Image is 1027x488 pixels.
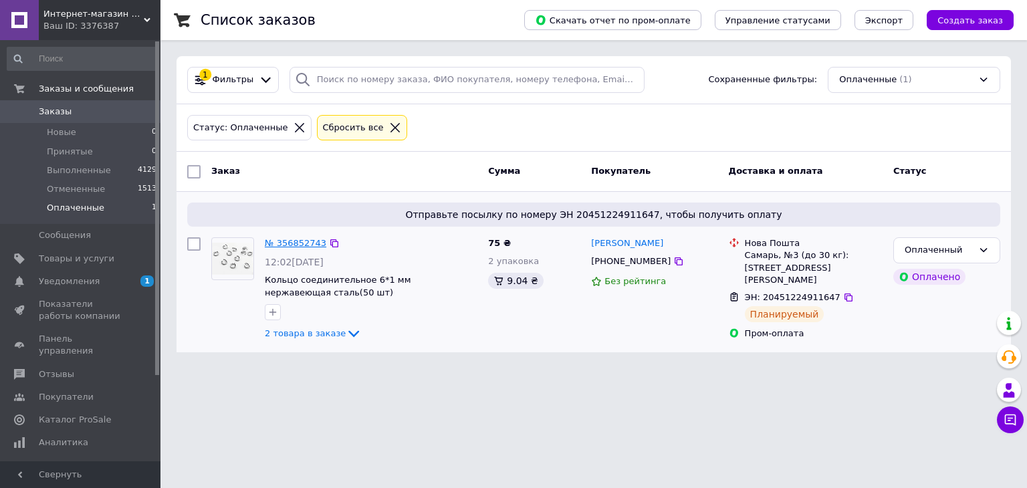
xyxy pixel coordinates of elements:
[893,269,965,285] div: Оплачено
[839,74,897,86] span: Оплаченные
[193,208,995,221] span: Отправьте посылку по номеру ЭН 20451224911647, чтобы получить оплату
[265,328,362,338] a: 2 товара в заказе
[997,406,1024,433] button: Чат с покупателем
[138,164,156,176] span: 4129
[488,256,539,266] span: 2 упаковка
[265,238,326,248] a: № 356852743
[47,164,111,176] span: Выполненные
[191,121,291,135] div: Статус: Оплаченные
[745,306,824,322] div: Планируемый
[535,14,691,26] span: Скачать отчет по пром-оплате
[745,237,883,249] div: Нова Пошта
[211,166,240,176] span: Заказ
[725,15,830,25] span: Управление статусами
[893,166,927,176] span: Статус
[265,257,324,267] span: 12:02[DATE]
[588,253,673,270] div: [PHONE_NUMBER]
[213,74,254,86] span: Фильтры
[39,106,72,118] span: Заказы
[39,83,134,95] span: Заказы и сообщения
[927,10,1014,30] button: Создать заказ
[47,183,105,195] span: Отмененные
[488,273,543,289] div: 9.04 ₴
[524,10,701,30] button: Скачать отчет по пром-оплате
[905,243,973,257] div: Оплаченный
[604,276,666,286] span: Без рейтинга
[591,237,663,250] a: [PERSON_NAME]
[152,126,156,138] span: 0
[39,229,91,241] span: Сообщения
[591,166,651,176] span: Покупатель
[265,328,346,338] span: 2 товара в заказе
[47,202,104,214] span: Оплаченные
[899,74,911,84] span: (1)
[199,69,211,81] div: 1
[745,328,883,340] div: Пром-оплата
[39,275,100,287] span: Уведомления
[708,74,817,86] span: Сохраненные фильтры:
[39,391,94,403] span: Покупатели
[865,15,903,25] span: Экспорт
[152,202,156,214] span: 1
[937,15,1003,25] span: Создать заказ
[201,12,316,28] h1: Список заказов
[39,414,111,426] span: Каталог ProSale
[320,121,386,135] div: Сбросить все
[39,368,74,380] span: Отзывы
[211,237,254,280] a: Фото товару
[745,249,883,286] div: Самарь, №3 (до 30 кг): [STREET_ADDRESS][PERSON_NAME]
[913,15,1014,25] a: Создать заказ
[488,238,511,248] span: 75 ₴
[7,47,158,71] input: Поиск
[715,10,841,30] button: Управление статусами
[140,275,154,287] span: 1
[43,8,144,20] span: Интернет-магазин MAXim
[265,275,411,297] a: Кольцо соединительное 6*1 мм нержавеющая сталь(50 шт)
[39,333,124,357] span: Панель управления
[152,146,156,158] span: 0
[39,298,124,322] span: Показатели работы компании
[39,459,124,483] span: Управление сайтом
[854,10,913,30] button: Экспорт
[290,67,645,93] input: Поиск по номеру заказа, ФИО покупателя, номеру телефона, Email, номеру накладной
[43,20,160,32] div: Ваш ID: 3376387
[47,126,76,138] span: Новые
[212,243,253,275] img: Фото товару
[138,183,156,195] span: 1513
[47,146,93,158] span: Принятые
[488,166,520,176] span: Сумма
[729,166,823,176] span: Доставка и оплата
[39,437,88,449] span: Аналитика
[745,292,840,302] span: ЭН: 20451224911647
[39,253,114,265] span: Товары и услуги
